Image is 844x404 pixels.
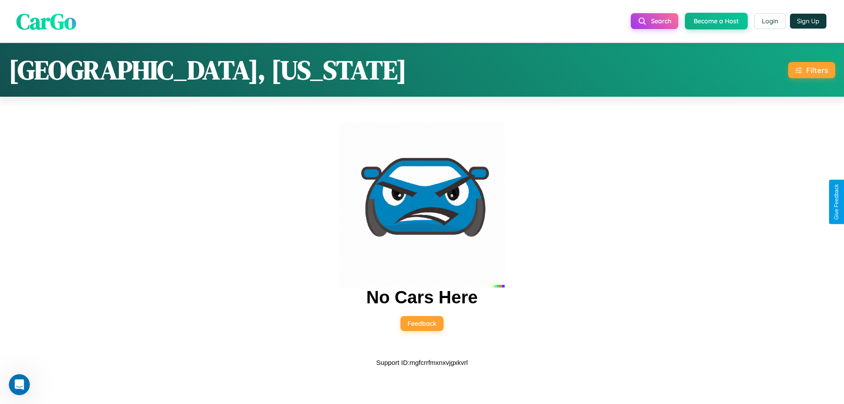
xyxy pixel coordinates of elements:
span: Search [651,17,671,25]
div: Give Feedback [833,184,840,220]
iframe: Intercom live chat [9,374,30,395]
button: Login [754,13,786,29]
p: Support ID: mgfcrrfmxnxvjgxkvrl [376,357,468,368]
button: Sign Up [790,14,826,29]
h2: No Cars Here [366,288,477,307]
span: CarGo [16,6,76,36]
button: Become a Host [685,13,748,29]
button: Feedback [400,316,444,331]
img: car [339,122,505,288]
h1: [GEOGRAPHIC_DATA], [US_STATE] [9,52,407,88]
button: Filters [788,62,835,78]
button: Search [631,13,678,29]
div: Filters [806,66,828,75]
